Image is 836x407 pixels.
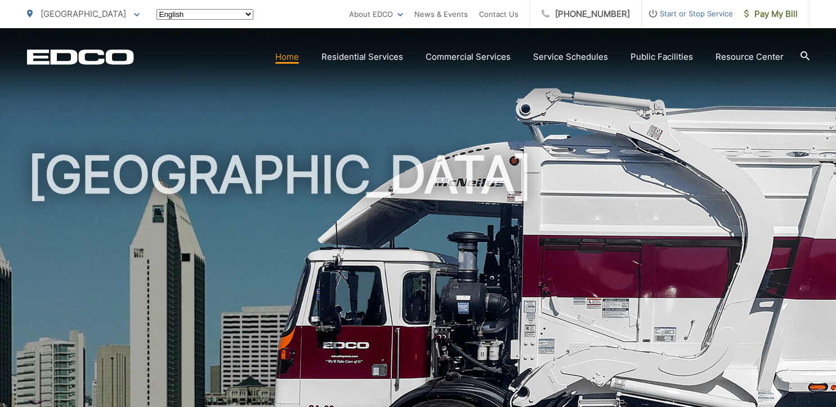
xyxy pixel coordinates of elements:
a: About EDCO [349,7,403,21]
a: Home [275,50,299,64]
a: Commercial Services [426,50,511,64]
select: Select a language [157,9,253,20]
span: Pay My Bill [744,7,798,21]
a: News & Events [414,7,468,21]
span: [GEOGRAPHIC_DATA] [41,8,126,19]
a: Public Facilities [631,50,693,64]
a: Service Schedules [533,50,608,64]
a: Resource Center [716,50,784,64]
a: Residential Services [321,50,403,64]
a: Contact Us [479,7,518,21]
a: EDCD logo. Return to the homepage. [27,49,134,65]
